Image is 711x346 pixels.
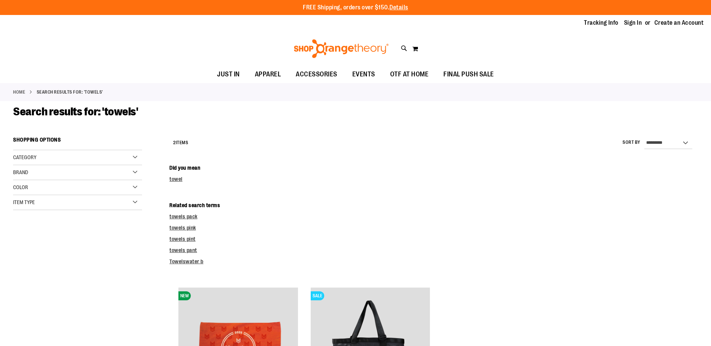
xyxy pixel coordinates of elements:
[169,258,204,264] a: Towelswater b
[169,176,183,182] a: towel
[255,66,281,83] span: APPAREL
[37,89,103,95] strong: Search results for: 'towels'
[13,199,35,205] span: Item Type
[169,201,698,209] dt: Related search terms
[303,3,408,12] p: FREE Shipping, orders over $150.
[389,4,408,11] a: Details
[13,184,28,190] span: Color
[13,154,36,160] span: Category
[623,139,641,146] label: Sort By
[654,19,704,27] a: Create an Account
[13,89,25,95] a: Home
[169,213,198,219] a: towels pack
[173,137,188,149] h2: Items
[13,133,142,150] strong: Shopping Options
[13,105,138,118] span: Search results for: 'towels'
[169,236,196,242] a: towels pint
[169,225,196,231] a: towels pink
[217,66,240,83] span: JUST IN
[624,19,642,27] a: Sign In
[169,247,197,253] a: towels pant
[173,140,176,145] span: 2
[352,66,375,83] span: EVENTS
[390,66,429,83] span: OTF AT HOME
[293,39,390,58] img: Shop Orangetheory
[311,291,324,300] span: SALE
[296,66,337,83] span: ACCESSORIES
[169,164,698,172] dt: Did you mean
[443,66,494,83] span: FINAL PUSH SALE
[13,169,28,175] span: Brand
[584,19,618,27] a: Tracking Info
[178,291,191,300] span: NEW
